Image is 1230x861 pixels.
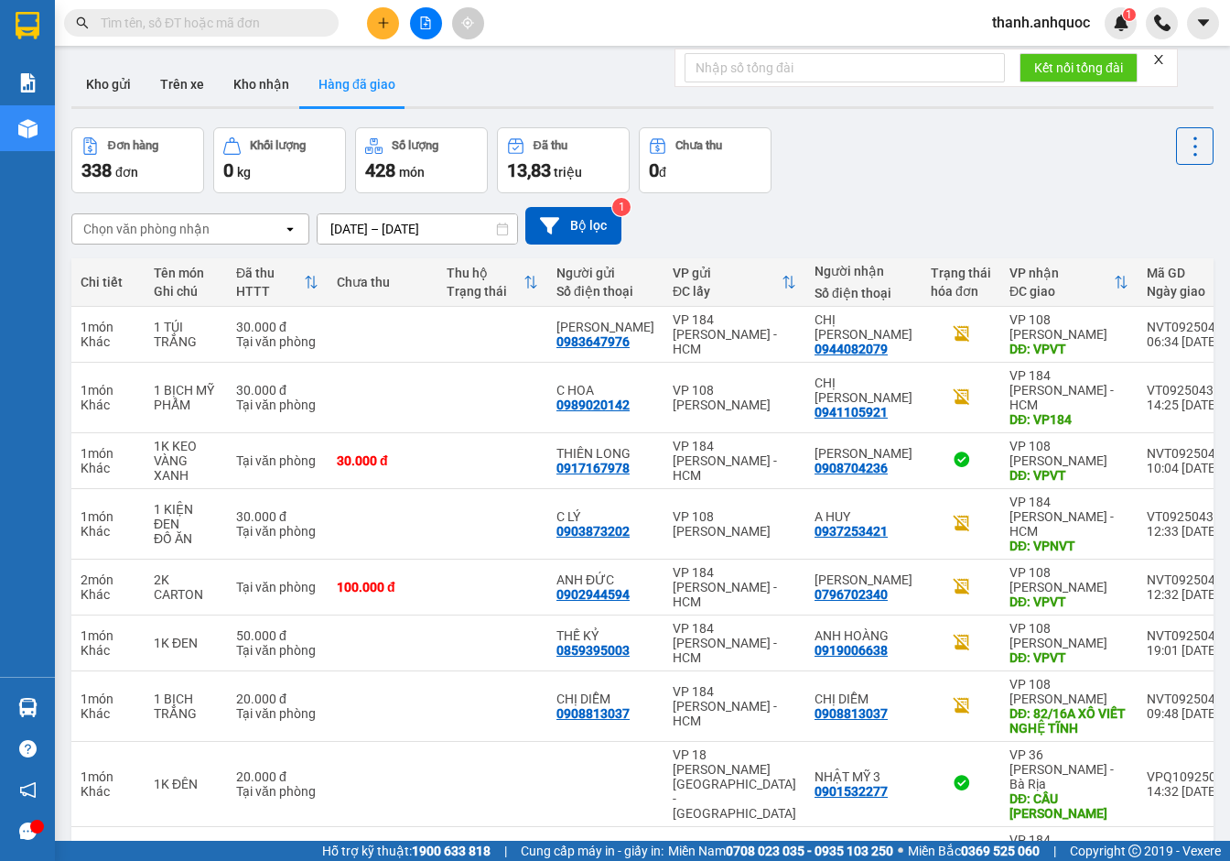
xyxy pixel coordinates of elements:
[452,7,484,39] button: aim
[1147,266,1224,280] div: Mã GD
[815,446,912,461] div: ANH SƠN
[81,572,135,587] div: 2 món
[649,159,659,181] span: 0
[367,7,399,39] button: plus
[71,62,146,106] button: Kho gửi
[81,587,135,602] div: Khác
[1009,747,1128,791] div: VP 36 [PERSON_NAME] - Bà Rịa
[1009,565,1128,594] div: VP 108 [PERSON_NAME]
[612,198,631,216] sup: 1
[815,342,888,356] div: 0944082079
[1009,312,1128,342] div: VP 108 [PERSON_NAME]
[815,405,888,420] div: 0941105921
[1009,791,1128,821] div: DĐ: CẦU NGỌC HÀ
[1000,258,1138,307] th: Toggle SortBy
[304,62,410,106] button: Hàng đã giao
[931,266,991,280] div: Trạng thái
[447,266,523,280] div: Thu hộ
[399,165,425,180] span: món
[101,13,317,33] input: Tìm tên, số ĐT hoặc mã đơn
[815,524,888,539] div: 0937253421
[154,777,218,791] div: 1K ĐÊN
[815,376,912,405] div: CHỊ HÀ
[81,769,135,784] div: 1 món
[1053,841,1056,861] span: |
[556,398,630,412] div: 0989020142
[81,692,135,706] div: 1 món
[815,312,912,342] div: CHỊ HƯƠNG
[1009,412,1128,427] div: DĐ: VP184
[337,580,428,594] div: 100.000 đ
[19,781,37,799] span: notification
[1113,15,1129,31] img: icon-new-feature
[146,62,219,106] button: Trên xe
[236,398,318,412] div: Tại văn phòng
[16,12,39,39] img: logo-vxr
[556,284,654,299] div: Số điện thoại
[236,284,304,299] div: HTTT
[1009,284,1114,299] div: ĐC giao
[81,275,135,289] div: Chi tiết
[236,383,318,398] div: 30.000 đ
[815,692,912,706] div: CHỊ DIỄM
[81,784,135,799] div: Khác
[236,706,318,721] div: Tại văn phòng
[815,769,912,784] div: NHẬT MỸ 3
[377,16,390,29] span: plus
[236,320,318,334] div: 30.000 đ
[236,453,318,468] div: Tại văn phòng
[1147,284,1224,299] div: Ngày giao
[461,16,474,29] span: aim
[815,628,912,643] div: ANH HOÀNG
[1195,15,1212,31] span: caret-down
[726,844,893,858] strong: 0708 023 035 - 0935 103 250
[556,692,654,706] div: CHỊ DIỄM
[115,165,138,180] span: đơn
[154,284,218,299] div: Ghi chú
[1009,342,1128,356] div: DĐ: VPVT
[556,572,654,587] div: ANH ĐỨC
[1187,7,1219,39] button: caret-down
[521,841,664,861] span: Cung cấp máy in - giấy in:
[154,383,218,412] div: 1 BỊCH MỸ PHẨM
[1126,8,1132,21] span: 1
[815,572,912,587] div: ANH BẢO
[1034,58,1123,78] span: Kết nối tổng đài
[673,509,796,539] div: VP 108 [PERSON_NAME]
[392,139,438,152] div: Số lượng
[504,841,507,861] span: |
[556,461,630,475] div: 0917167978
[556,383,654,398] div: C HOA
[685,53,1005,82] input: Nhập số tổng đài
[1009,594,1128,609] div: DĐ: VPVT
[1009,495,1128,539] div: VP 184 [PERSON_NAME] - HCM
[815,643,888,658] div: 0919006638
[1009,650,1128,665] div: DĐ: VPVT
[410,7,442,39] button: file-add
[81,509,135,524] div: 1 món
[19,823,37,840] span: message
[322,841,491,861] span: Hỗ trợ kỹ thuật:
[283,222,297,236] svg: open
[412,844,491,858] strong: 1900 633 818
[1009,468,1128,483] div: DĐ: VPVT
[668,841,893,861] span: Miền Nam
[1009,439,1128,468] div: VP 108 [PERSON_NAME]
[365,159,395,181] span: 428
[76,16,89,29] span: search
[227,258,328,307] th: Toggle SortBy
[154,531,218,546] div: ĐỒ ĂN
[556,509,654,524] div: C LÝ
[154,266,218,280] div: Tên món
[908,841,1040,861] span: Miền Bắc
[213,127,346,193] button: Khối lượng0kg
[81,524,135,539] div: Khác
[815,461,888,475] div: 0908704236
[236,524,318,539] div: Tại văn phòng
[507,159,551,181] span: 13,83
[525,207,621,245] button: Bộ lọc
[556,628,654,643] div: THẾ KỶ
[154,502,218,531] div: 1 KIỆN ĐEN
[556,706,630,721] div: 0908813037
[71,127,204,193] button: Đơn hàng338đơn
